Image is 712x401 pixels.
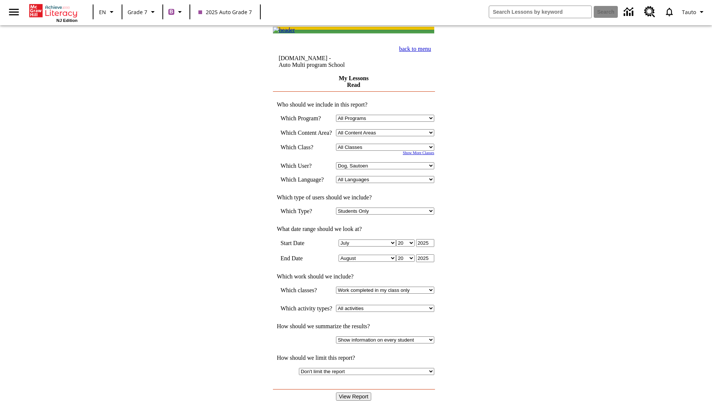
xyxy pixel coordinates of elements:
[280,287,332,294] td: Which classes?
[280,130,332,136] nobr: Which Content Area?
[619,2,640,22] a: Data Center
[96,5,119,19] button: Language: EN, Select a language
[640,2,660,22] a: Resource Center, Will open in new tab
[169,7,173,16] span: B
[403,151,434,155] a: Show More Classes
[128,8,147,16] span: Grade 7
[273,226,434,232] td: What date range should we look at?
[489,6,591,18] input: search field
[198,8,252,16] span: 2025 Auto Grade 7
[280,115,332,122] td: Which Program?
[56,18,78,23] span: NJ Edition
[278,55,373,68] td: [DOMAIN_NAME] -
[280,176,332,183] td: Which Language?
[280,254,332,262] td: End Date
[660,2,679,22] a: Notifications
[273,273,434,280] td: Which work should we include?
[336,392,372,401] input: View Report
[3,1,25,23] button: Open side menu
[29,3,78,23] div: Home
[280,208,332,215] td: Which Type?
[339,75,368,88] a: My Lessons Read
[278,62,345,68] nobr: Auto Multi program School
[280,239,332,247] td: Start Date
[280,162,332,169] td: Which User?
[280,144,332,151] td: Which Class?
[273,323,434,330] td: How should we summarize the results?
[99,8,106,16] span: EN
[125,5,160,19] button: Grade: Grade 7, Select a grade
[280,305,332,312] td: Which activity types?
[273,194,434,201] td: Which type of users should we include?
[273,27,295,33] img: header
[679,5,709,19] button: Profile/Settings
[165,5,187,19] button: Boost Class color is purple. Change class color
[273,355,434,361] td: How should we limit this report?
[399,46,431,52] a: back to menu
[273,101,434,108] td: Who should we include in this report?
[682,8,696,16] span: Tauto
